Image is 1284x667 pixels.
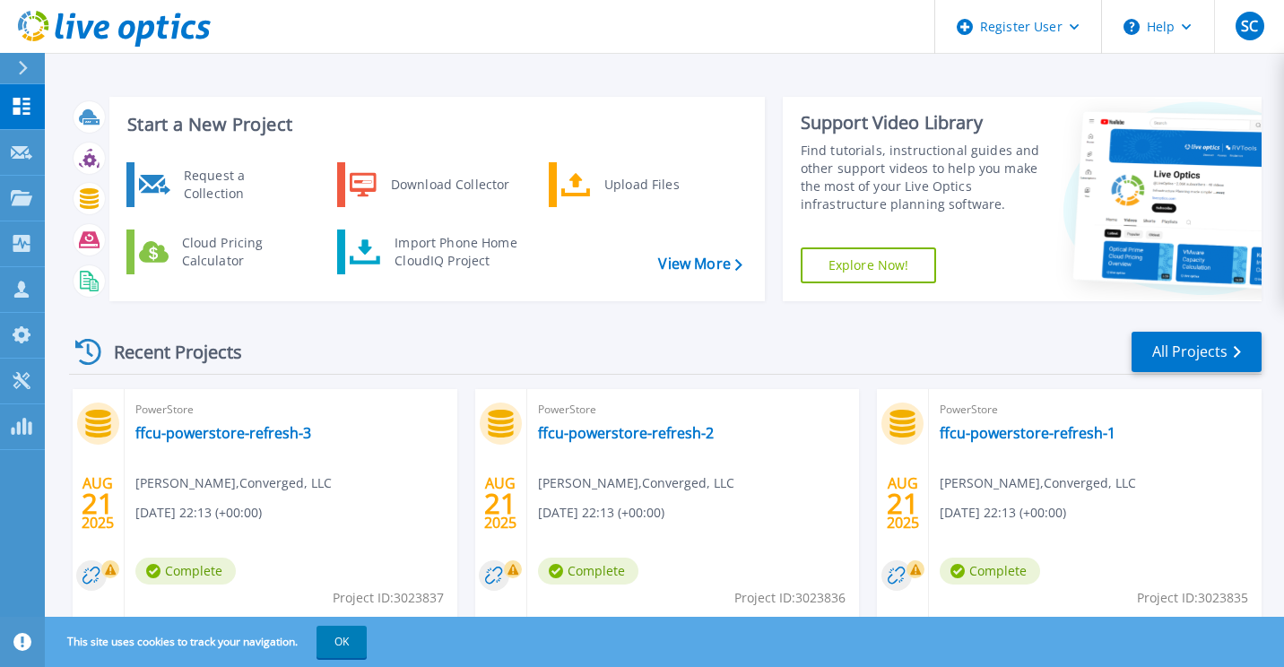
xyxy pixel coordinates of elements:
a: ffcu-powerstore-refresh-3 [135,424,311,442]
div: Request a Collection [175,167,306,203]
a: View More [658,256,742,273]
span: [DATE] 22:13 (+00:00) [135,503,262,523]
span: 21 [82,496,114,511]
span: PowerStore [538,400,849,420]
a: All Projects [1132,332,1262,372]
span: Complete [940,558,1040,585]
a: Upload Files [549,162,733,207]
div: AUG 2025 [483,471,517,536]
a: Download Collector [337,162,521,207]
span: 21 [887,496,919,511]
span: [PERSON_NAME] , Converged, LLC [940,473,1136,493]
span: Complete [135,558,236,585]
span: Project ID: 3023837 [333,588,444,608]
div: Upload Files [595,167,728,203]
span: 21 [484,496,516,511]
span: [PERSON_NAME] , Converged, LLC [538,473,734,493]
a: Cloud Pricing Calculator [126,230,310,274]
a: ffcu-powerstore-refresh-2 [538,424,714,442]
div: Import Phone Home CloudIQ Project [386,234,525,270]
button: OK [317,626,367,658]
div: Find tutorials, instructional guides and other support videos to help you make the most of your L... [801,142,1040,213]
span: Project ID: 3023836 [734,588,846,608]
span: PowerStore [135,400,447,420]
span: [DATE] 22:13 (+00:00) [538,503,664,523]
div: Cloud Pricing Calculator [173,234,306,270]
a: ffcu-powerstore-refresh-1 [940,424,1115,442]
a: Explore Now! [801,247,937,283]
span: Project ID: 3023835 [1137,588,1248,608]
span: This site uses cookies to track your navigation. [49,626,367,658]
div: Support Video Library [801,111,1040,134]
div: Recent Projects [69,330,266,374]
span: [PERSON_NAME] , Converged, LLC [135,473,332,493]
span: Complete [538,558,638,585]
span: SC [1241,19,1258,33]
div: Download Collector [382,167,517,203]
h3: Start a New Project [127,115,742,134]
div: AUG 2025 [81,471,115,536]
span: [DATE] 22:13 (+00:00) [940,503,1066,523]
a: Request a Collection [126,162,310,207]
div: AUG 2025 [886,471,920,536]
span: PowerStore [940,400,1251,420]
